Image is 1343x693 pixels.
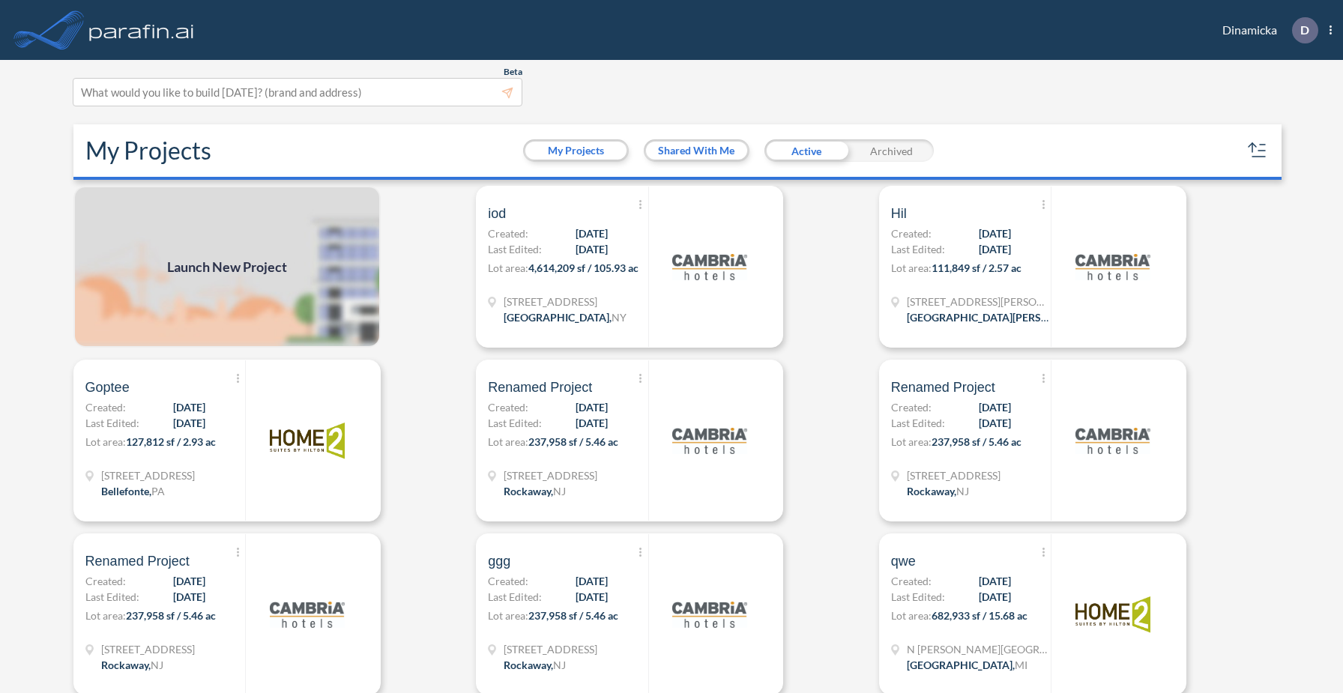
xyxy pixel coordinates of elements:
span: iod [488,205,506,223]
span: [DATE] [173,589,205,605]
div: Rockaway, NJ [504,657,566,673]
span: [DATE] [979,226,1011,241]
img: logo [1075,229,1150,304]
button: sort [1246,139,1270,163]
span: Last Edited: [488,415,542,431]
span: [DATE] [576,415,608,431]
span: [DATE] [173,573,205,589]
span: Hil [891,205,907,223]
div: Kingston, NY [504,309,627,325]
span: Created: [85,399,126,415]
span: [DATE] [979,573,1011,589]
span: [DATE] [979,399,1011,415]
span: 127,812 sf / 2.93 ac [126,435,216,448]
span: ggg [488,552,510,570]
span: Renamed Project [85,552,190,570]
button: Shared With Me [646,142,747,160]
span: Created: [891,399,932,415]
span: Lot area: [488,435,528,448]
span: 237,958 sf / 5.46 ac [528,435,618,448]
span: Created: [488,399,528,415]
span: Lot area: [891,435,932,448]
div: Dinamicka [1200,17,1332,43]
span: Beta [504,66,522,78]
span: [DATE] [576,241,608,257]
span: Last Edited: [891,589,945,605]
span: Lot area: [891,609,932,622]
span: 237,958 sf / 5.46 ac [932,435,1021,448]
span: Created: [488,573,528,589]
span: Rockaway , [907,485,956,497]
span: [DATE] [576,226,608,241]
img: logo [270,577,345,652]
span: qwe [891,552,916,570]
button: My Projects [525,142,627,160]
span: Lot area: [488,261,528,274]
img: logo [270,403,345,478]
span: 321 Mt Hope Ave [907,467,1001,483]
span: MI [1015,659,1027,671]
span: NJ [553,485,566,497]
span: 125 Red Oak Dr [101,467,195,483]
span: Lot area: [488,609,528,622]
span: 583 Lapla Rd [504,294,627,309]
span: Created: [891,226,932,241]
span: [DATE] [576,589,608,605]
span: Goptee [85,378,130,396]
div: Active [764,139,849,162]
span: [DATE] [173,399,205,415]
div: Fort Myers, FL [907,309,1049,325]
img: logo [86,15,197,45]
span: [DATE] [173,415,205,431]
img: logo [672,229,747,304]
span: PA [151,485,165,497]
span: [DATE] [576,573,608,589]
span: Last Edited: [85,589,139,605]
span: Created: [85,573,126,589]
span: Renamed Project [488,378,592,396]
span: [DATE] [576,399,608,415]
span: [GEOGRAPHIC_DATA] , [907,659,1015,671]
span: Lot area: [85,435,126,448]
span: Rockaway , [101,659,151,671]
span: N Wyndham Hill Dr NE [907,641,1049,657]
img: logo [672,577,747,652]
span: Rockaway , [504,485,553,497]
span: NJ [956,485,969,497]
span: [DATE] [979,415,1011,431]
span: Lot area: [891,261,932,274]
span: NJ [151,659,163,671]
span: Last Edited: [488,589,542,605]
span: 237,958 sf / 5.46 ac [528,609,618,622]
p: D [1300,23,1309,37]
span: [DATE] [979,241,1011,257]
span: 321 Mt Hope Ave [504,467,597,483]
span: NJ [553,659,566,671]
div: Rockaway, NJ [907,483,969,499]
div: Bellefonte, PA [101,483,165,499]
span: 321 Mt Hope Ave [504,641,597,657]
div: Rockaway, NJ [504,483,566,499]
img: logo [1075,577,1150,652]
span: Last Edited: [891,241,945,257]
span: 4,614,209 sf / 105.93 ac [528,261,639,274]
span: Created: [891,573,932,589]
span: 111,849 sf / 2.57 ac [932,261,1021,274]
span: Last Edited: [488,241,542,257]
img: logo [1075,403,1150,478]
span: Bellefonte , [101,485,151,497]
img: logo [672,403,747,478]
div: Grand Rapids, MI [907,657,1027,673]
span: Last Edited: [891,415,945,431]
span: Launch New Project [167,257,287,277]
span: Lot area: [85,609,126,622]
img: add [73,186,381,348]
a: Launch New Project [73,186,381,348]
div: Rockaway, NJ [101,657,163,673]
span: Created: [488,226,528,241]
div: Archived [849,139,934,162]
span: 237,958 sf / 5.46 ac [126,609,216,622]
span: 321 Mt Hope Ave [101,641,195,657]
h2: My Projects [85,136,211,165]
span: [DATE] [979,589,1011,605]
